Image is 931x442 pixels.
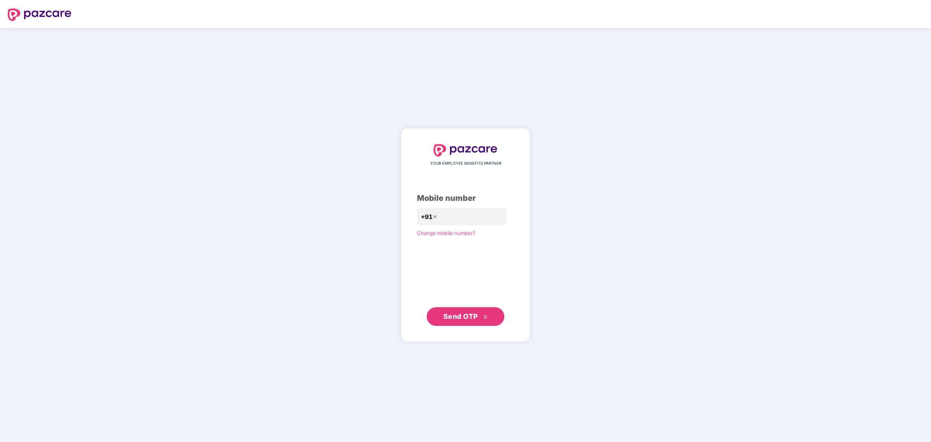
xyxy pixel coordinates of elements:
img: logo [434,144,497,157]
div: Mobile number [417,192,514,204]
button: Send OTPdouble-right [427,307,504,326]
span: +91 [421,212,432,222]
span: down [432,214,437,219]
span: YOUR EMPLOYEE BENEFITS PARTNER [430,160,501,167]
a: Change mobile number? [417,230,476,236]
img: logo [8,9,71,21]
span: double-right [483,315,488,320]
span: Send OTP [443,312,478,320]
